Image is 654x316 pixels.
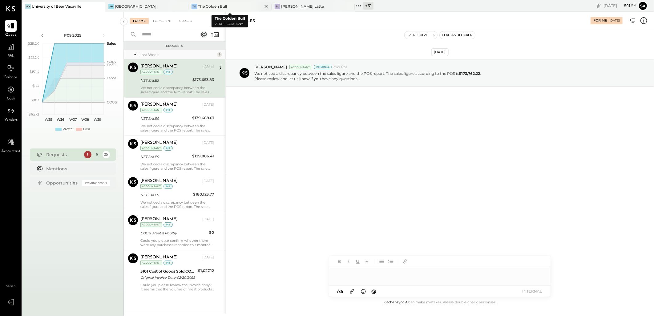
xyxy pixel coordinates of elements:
text: W38 [81,117,89,122]
div: Accountant [140,108,162,112]
button: Sa [638,1,648,11]
text: $22.2K [28,55,39,60]
div: [PERSON_NAME] Latte [281,4,324,9]
div: We noticed a discrepancy between the sales figure and the POS report. The sales figure according ... [140,124,214,132]
text: COGS [107,100,117,104]
div: Last Week [139,52,216,57]
text: W36 [57,117,64,122]
a: Vendors [0,105,21,123]
button: Resolve [405,31,430,39]
button: Bold [335,257,343,265]
div: Requests [46,152,81,158]
div: Accountant [140,222,162,227]
div: For Me [593,18,607,23]
div: int [163,184,173,189]
div: Internal [314,65,332,69]
text: $8K [32,84,39,88]
p: We noticed a discrepancy between the sales figure and the POS report. The sales figure according ... [254,71,481,81]
span: Balance [4,75,17,80]
div: P09 2025 [47,33,99,38]
div: 1 [84,151,91,158]
div: [DATE] [202,217,214,222]
div: Coming Soon [82,180,110,186]
text: W35 [45,117,52,122]
div: [PERSON_NAME] [140,178,178,184]
text: Labor [107,76,116,80]
div: Could you please confirm whether there were any purchases recorded this month? Additionally, is t... [140,238,214,247]
div: Could you please review the invoice copy? It seems that the volume of meat products may not be ac... [140,283,214,291]
div: + 31 [363,2,373,10]
div: NET SALES [140,77,191,83]
div: 5101 Cost of Goods Sold:COGS, Meat & Poultry [140,268,196,274]
button: Underline [354,257,362,265]
div: [PERSON_NAME] [140,254,178,261]
div: Accountant [140,146,162,151]
div: int [163,222,173,227]
div: [PERSON_NAME] [140,102,178,108]
div: COGS, Meat & Poultry [140,230,207,236]
div: Loss [83,127,90,132]
div: [DATE] [609,18,620,23]
div: [PERSON_NAME] [140,216,178,222]
div: [DATE] [202,255,214,260]
div: [DATE] [604,3,636,9]
div: For Client [150,18,175,24]
div: 25 [103,151,110,158]
span: Queue [5,32,17,38]
div: We noticed a discrepancy between the sales figure and the POS report. The sales figure according ... [140,86,214,94]
div: For Me [130,18,149,24]
p: Verge Company [215,22,245,27]
button: INTERNAL [520,287,545,295]
text: $15.1K [30,70,39,74]
div: int [163,70,173,74]
div: [PERSON_NAME] [140,63,178,70]
span: Accountant [2,149,20,154]
div: University of Beer Vacaville [32,4,81,9]
div: [DATE] [202,140,214,145]
div: NET SALES [140,115,190,122]
div: Accountant [140,261,162,265]
span: P&L [7,54,14,59]
div: Accountant [140,184,162,189]
a: Cash [0,84,21,102]
div: Opportunities [46,180,79,186]
div: [DATE] [202,64,214,69]
div: Accountant [140,70,162,74]
button: @ [369,287,378,295]
div: int [163,146,173,151]
div: NET SALES [140,192,191,198]
div: Accountant [289,65,311,69]
div: $129,806.41 [192,153,214,159]
div: $1,027.12 [198,268,214,274]
div: [DATE] [431,48,449,56]
div: int [163,261,173,265]
div: $173,653.83 [192,77,214,83]
text: $29.2K [28,41,39,46]
span: a [340,288,343,294]
div: TG [192,4,197,9]
div: [DATE] [202,102,214,107]
button: Italic [345,257,353,265]
a: Balance [0,63,21,80]
div: $180,123.77 [193,191,214,197]
span: 3:49 PM [333,65,347,70]
div: Uo [25,4,31,9]
div: int [163,108,173,112]
b: The Golden Bull [215,16,245,21]
div: 6 [217,52,222,57]
div: 6 [93,151,101,158]
div: We noticed a discrepancy between the sales figure and the POS report. The sales figure according ... [140,200,214,209]
span: [PERSON_NAME] [254,64,287,70]
span: @ [371,288,376,294]
text: Sales [107,41,116,46]
text: Occu... [107,63,117,67]
div: [GEOGRAPHIC_DATA] [115,4,156,9]
div: NET SALES [140,154,190,160]
div: [DATE] [202,179,214,184]
div: Mentions [46,166,107,172]
div: We noticed a discrepancy between the sales figure and the POS report. The sales figure according ... [140,162,214,171]
button: Strikethrough [363,257,371,265]
a: Accountant [0,136,21,154]
div: Profit [63,127,72,132]
div: The Golden Bull [198,4,227,9]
